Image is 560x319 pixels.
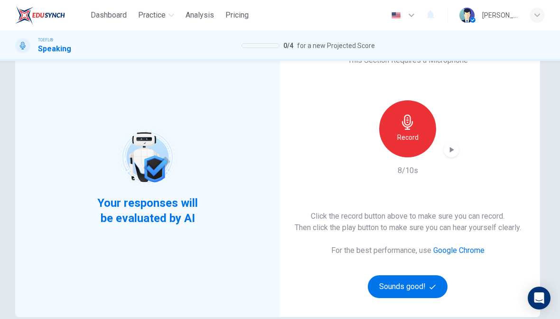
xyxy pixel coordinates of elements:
a: Google Chrome [433,246,485,255]
img: EduSynch logo [15,6,65,25]
h6: Click the record button above to make sure you can record. Then click the play button to make sur... [295,211,521,233]
button: Practice [134,7,178,24]
a: EduSynch logo [15,6,87,25]
div: [PERSON_NAME] [PERSON_NAME] [482,10,518,21]
h1: Speaking [38,43,71,55]
h6: 8/10s [398,165,418,176]
button: Dashboard [87,7,131,24]
span: Dashboard [91,10,127,21]
h6: Record [397,132,419,143]
span: Pricing [225,10,249,21]
span: Practice [138,10,166,21]
div: Open Intercom Messenger [528,287,551,309]
button: Record [379,100,436,157]
span: TOEFL® [38,37,53,43]
button: Pricing [222,7,252,24]
span: 0 / 4 [283,40,293,51]
h6: For the best performance, use [331,245,485,256]
img: robot icon [117,127,177,187]
img: en [390,12,402,19]
img: Profile picture [459,8,475,23]
button: Sounds good! [368,275,448,298]
span: for a new Projected Score [297,40,375,51]
span: Your responses will be evaluated by AI [90,195,205,226]
span: Analysis [186,10,214,21]
button: Analysis [182,7,218,24]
